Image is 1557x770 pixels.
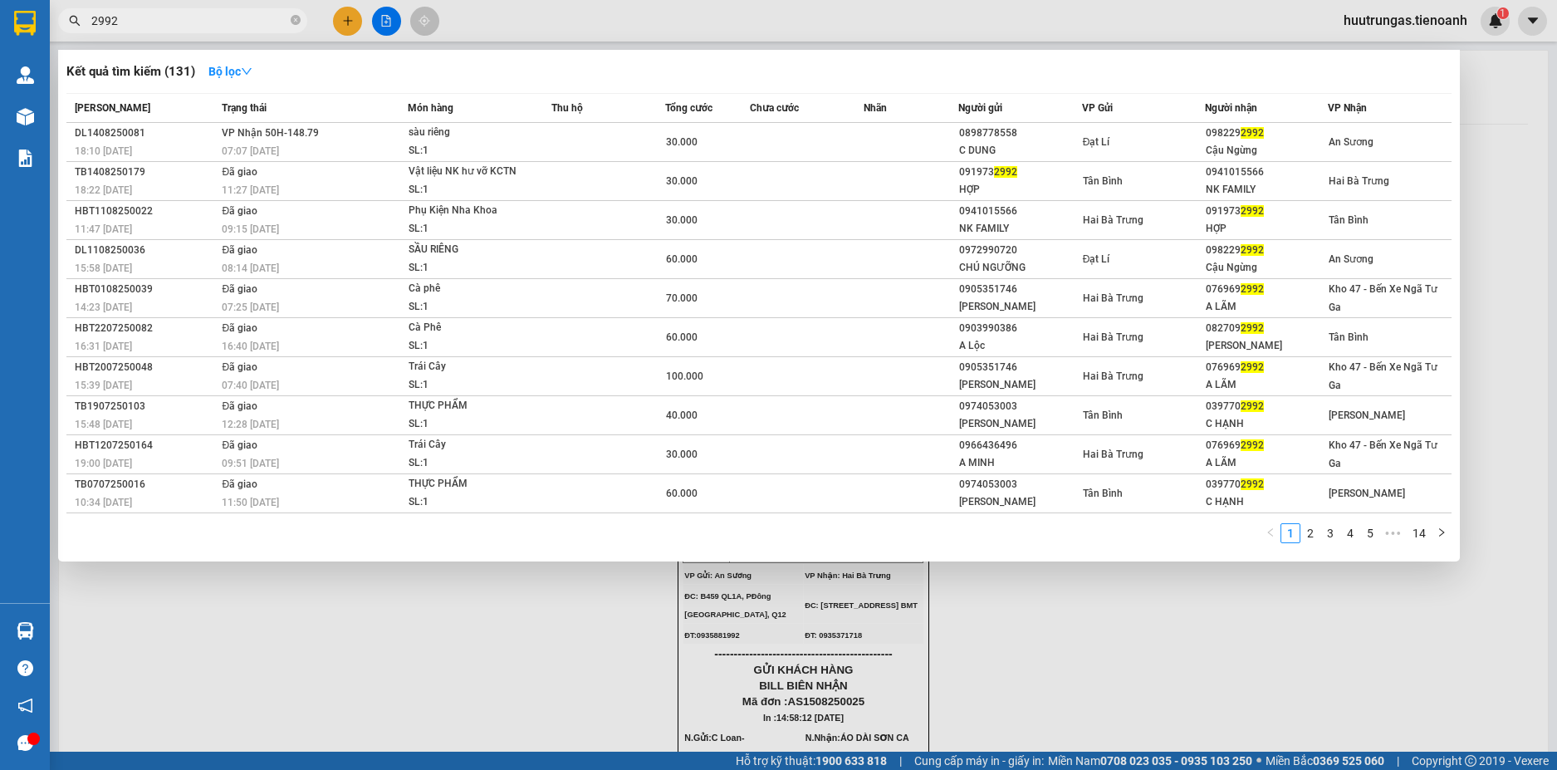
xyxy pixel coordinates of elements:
[1261,523,1280,543] button: left
[75,437,217,454] div: HBT1207250164
[1432,523,1452,543] button: right
[222,478,257,490] span: Đã giao
[409,454,533,473] div: SL: 1
[75,203,217,220] div: HBT1108250022
[959,164,1080,181] div: 091973
[551,102,583,114] span: Thu hộ
[409,376,533,395] div: SL: 1
[222,262,279,274] span: 08:14 [DATE]
[75,184,132,196] span: 18:22 [DATE]
[222,341,279,352] span: 16:40 [DATE]
[75,302,132,313] span: 14:23 [DATE]
[409,493,533,512] div: SL: 1
[75,419,132,430] span: 15:48 [DATE]
[1241,127,1264,139] span: 2992
[222,322,257,334] span: Đã giao
[409,397,533,415] div: THỰC PHẨM
[1437,527,1447,537] span: right
[959,125,1080,142] div: 0898778558
[75,125,217,142] div: DL1408250081
[1407,523,1432,543] li: 14
[241,66,252,77] span: down
[1329,214,1368,226] span: Tân Bình
[222,283,257,295] span: Đã giao
[1206,337,1327,355] div: [PERSON_NAME]
[91,9,192,27] span: Gửi:
[66,63,195,81] h3: Kết quả tìm kiếm ( 131 )
[1083,214,1143,226] span: Hai Bà Trưng
[959,320,1080,337] div: 0903990386
[222,205,257,217] span: Đã giao
[1329,253,1373,265] span: An Sương
[121,9,192,27] span: An Sương
[1206,415,1327,433] div: C HẠNH
[222,361,257,373] span: Đã giao
[17,108,34,125] img: warehouse-icon
[91,62,221,91] span: huutrungas.tienoanh - In:
[1432,523,1452,543] li: Next Page
[106,77,203,91] span: 14:58:12 [DATE]
[222,184,279,196] span: 11:27 [DATE]
[409,475,533,493] div: THỰC PHẨM
[1329,331,1368,343] span: Tân Bình
[409,436,533,454] div: Trái Cây
[959,476,1080,493] div: 0974053003
[1083,331,1143,343] span: Hai Bà Trưng
[75,458,132,469] span: 19:00 [DATE]
[1261,523,1280,543] li: Previous Page
[222,458,279,469] span: 09:51 [DATE]
[1206,298,1327,316] div: A LÃM
[1360,523,1380,543] li: 5
[959,259,1080,277] div: CHÚ NGƯỠNG
[959,298,1080,316] div: [PERSON_NAME]
[1083,253,1110,265] span: Đạt Lí
[409,220,533,238] div: SL: 1
[1205,102,1257,114] span: Người nhận
[1280,523,1300,543] li: 1
[1206,437,1327,454] div: 076969
[1408,524,1431,542] a: 14
[75,164,217,181] div: TB1408250179
[1206,220,1327,238] div: HỢP
[1206,398,1327,415] div: 039770
[959,220,1080,238] div: NK FAMILY
[959,242,1080,259] div: 0972990720
[1241,439,1264,451] span: 2992
[994,166,1017,178] span: 2992
[222,102,267,114] span: Trạng thái
[409,241,533,259] div: SẦU RIÊNG
[1321,524,1339,542] a: 3
[1206,493,1327,511] div: C HẠNH
[1281,524,1300,542] a: 1
[75,359,217,376] div: HBT2007250048
[1206,242,1327,259] div: 098229
[17,698,33,714] span: notification
[17,735,33,751] span: message
[1241,205,1264,217] span: 2992
[409,337,533,356] div: SL: 1
[959,142,1080,159] div: C DUNG
[959,181,1080,199] div: HỢP
[1206,259,1327,277] div: Cậu Ngừng
[959,415,1080,433] div: [PERSON_NAME]
[1206,376,1327,394] div: A LÃM
[1329,410,1405,421] span: [PERSON_NAME]
[864,102,887,114] span: Nhãn
[409,259,533,277] div: SL: 1
[75,497,132,508] span: 10:34 [DATE]
[666,331,698,343] span: 60.000
[1329,175,1389,187] span: Hai Bà Trưng
[1340,523,1360,543] li: 4
[1241,478,1264,490] span: 2992
[75,476,217,493] div: TB0707250016
[1206,203,1327,220] div: 091973
[1241,322,1264,334] span: 2992
[1206,454,1327,472] div: A LÃM
[665,102,712,114] span: Tổng cước
[34,101,211,192] strong: Nhận:
[1341,524,1359,542] a: 4
[69,15,81,27] span: search
[666,370,703,382] span: 100.000
[1329,439,1437,469] span: Kho 47 - Bến Xe Ngã Tư Ga
[1301,524,1320,542] a: 2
